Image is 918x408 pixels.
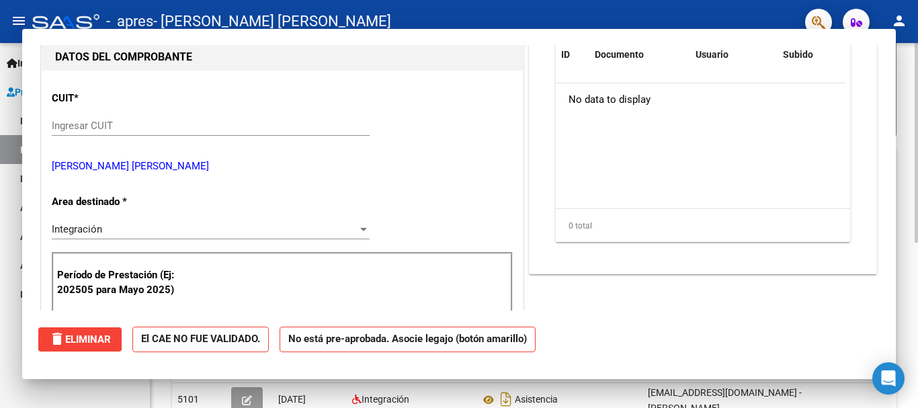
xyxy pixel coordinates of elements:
datatable-header-cell: Subido [778,40,845,69]
div: No data to display [556,83,845,117]
div: Open Intercom Messenger [872,362,905,395]
datatable-header-cell: Documento [589,40,690,69]
p: Area destinado * [52,194,190,210]
div: 0 total [556,209,850,243]
span: - apres [106,7,153,36]
span: - [PERSON_NAME] [PERSON_NAME] [153,7,391,36]
span: Subido [783,49,813,60]
strong: DATOS DEL COMPROBANTE [55,50,192,63]
span: Documento [595,49,644,60]
span: Eliminar [49,333,111,345]
span: Integración [362,394,409,405]
datatable-header-cell: Usuario [690,40,778,69]
mat-icon: menu [11,13,27,29]
strong: El CAE NO FUE VALIDADO. [132,327,269,353]
mat-icon: delete [49,331,65,347]
datatable-header-cell: Acción [845,40,912,69]
span: [DATE] [278,394,306,405]
mat-icon: person [891,13,907,29]
span: Prestadores / Proveedores [7,85,129,99]
span: ID [561,49,570,60]
span: Usuario [696,49,728,60]
span: Inicio [7,56,41,71]
datatable-header-cell: ID [556,40,589,69]
strong: No está pre-aprobada. Asocie legajo (botón amarillo) [280,327,536,353]
p: Período de Prestación (Ej: 202505 para Mayo 2025) [57,268,192,298]
span: Asistencia [515,395,558,405]
span: 5101 [177,394,199,405]
span: Integración [52,223,102,235]
p: [PERSON_NAME] [PERSON_NAME] [52,159,513,174]
button: Eliminar [38,327,122,352]
p: CUIT [52,91,190,106]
